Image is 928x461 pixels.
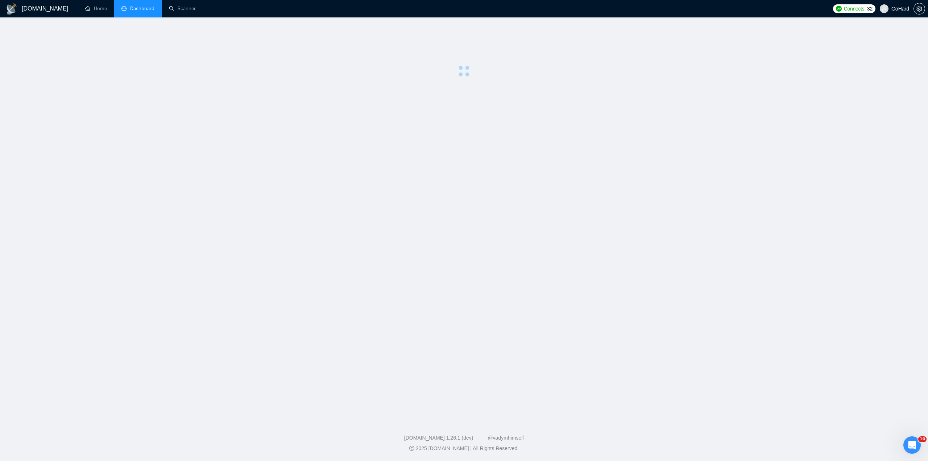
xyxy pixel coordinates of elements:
a: setting [913,6,925,12]
a: searchScanner [169,5,196,12]
span: Connects: [844,5,866,13]
iframe: Intercom live chat [903,436,921,454]
img: upwork-logo.png [836,6,842,12]
div: 2025 [DOMAIN_NAME] | All Rights Reserved. [6,445,922,452]
a: [DOMAIN_NAME] 1.26.1 (dev) [404,435,473,441]
a: @vadymhimself [488,435,524,441]
span: Dashboard [130,5,154,12]
span: 10 [918,436,927,442]
span: copyright [409,446,414,451]
a: homeHome [85,5,107,12]
span: 32 [867,5,873,13]
button: setting [913,3,925,15]
span: setting [914,6,925,12]
span: dashboard [121,6,127,11]
img: logo [6,3,17,15]
span: user [882,6,887,11]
